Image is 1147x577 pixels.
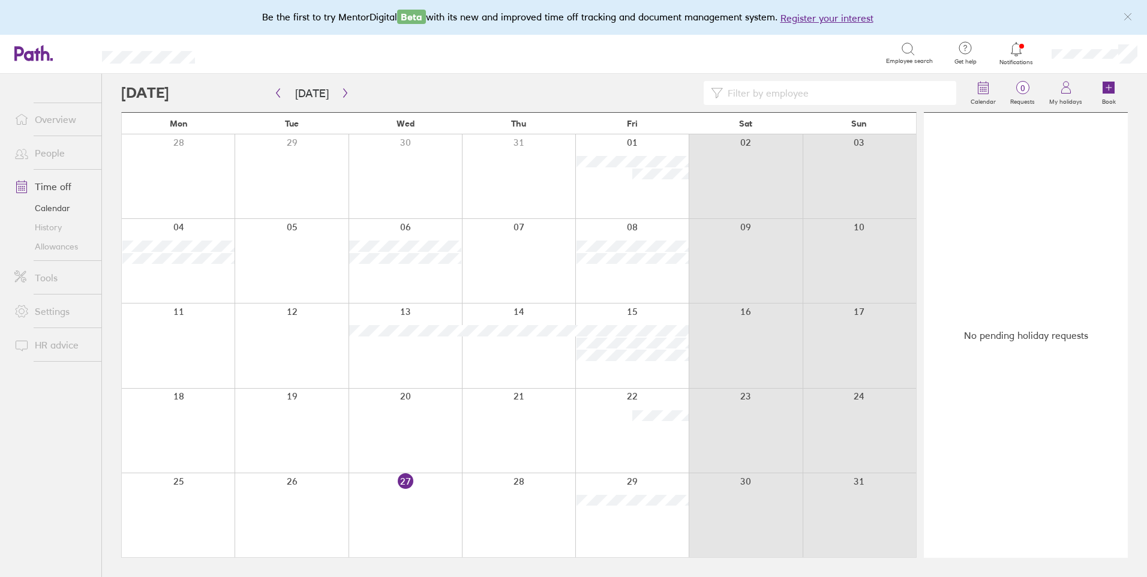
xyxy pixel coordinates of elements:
[5,299,101,323] a: Settings
[1003,95,1042,106] label: Requests
[946,58,985,65] span: Get help
[511,119,526,128] span: Thu
[1042,95,1089,106] label: My holidays
[286,83,338,103] button: [DATE]
[5,199,101,218] a: Calendar
[963,95,1003,106] label: Calendar
[739,119,752,128] span: Sat
[5,141,101,165] a: People
[262,10,885,25] div: Be the first to try MentorDigital with its new and improved time off tracking and document manage...
[1089,74,1128,112] a: Book
[963,74,1003,112] a: Calendar
[170,119,188,128] span: Mon
[924,113,1128,558] div: No pending holiday requests
[1003,74,1042,112] a: 0Requests
[227,47,258,58] div: Search
[723,82,949,104] input: Filter by employee
[780,11,873,25] button: Register your interest
[5,218,101,237] a: History
[5,107,101,131] a: Overview
[886,58,933,65] span: Employee search
[397,119,415,128] span: Wed
[5,333,101,357] a: HR advice
[5,175,101,199] a: Time off
[627,119,638,128] span: Fri
[5,266,101,290] a: Tools
[5,237,101,256] a: Allowances
[1003,83,1042,93] span: 0
[997,41,1036,66] a: Notifications
[851,119,867,128] span: Sun
[397,10,426,24] span: Beta
[1042,74,1089,112] a: My holidays
[1095,95,1123,106] label: Book
[285,119,299,128] span: Tue
[997,59,1036,66] span: Notifications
